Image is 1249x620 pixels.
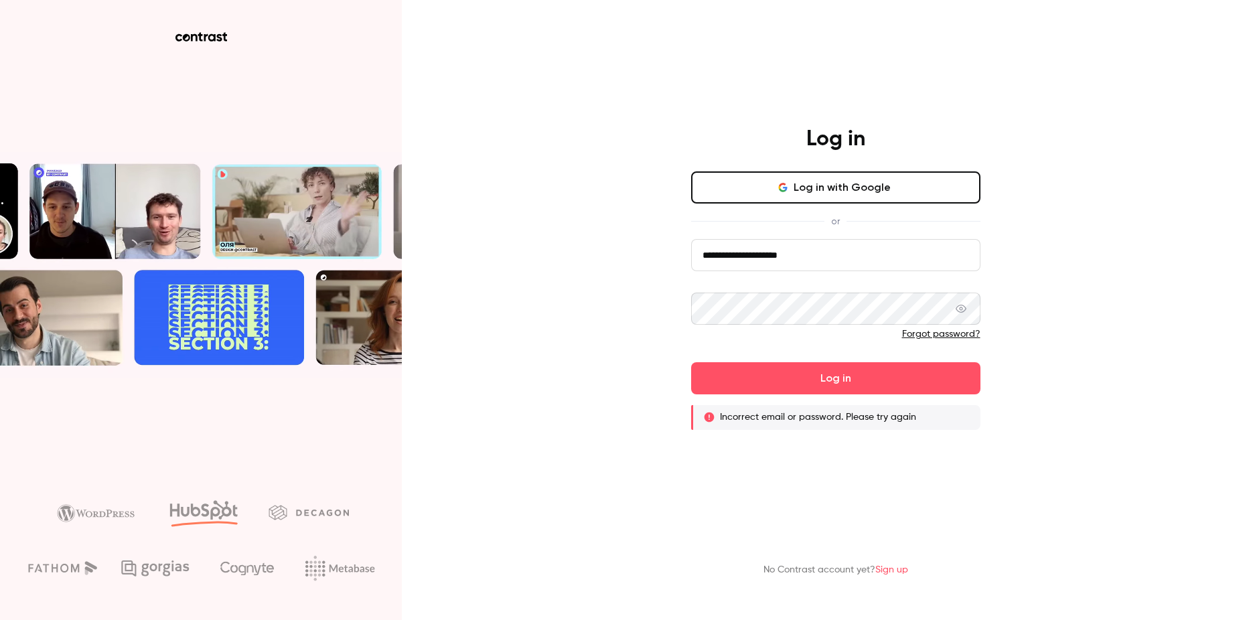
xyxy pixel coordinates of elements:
p: Incorrect email or password. Please try again [720,410,916,424]
button: Log in with Google [691,171,980,204]
h4: Log in [806,126,865,153]
p: No Contrast account yet? [763,563,908,577]
a: Sign up [875,565,908,574]
span: or [824,214,847,228]
a: Forgot password? [902,329,980,339]
button: Log in [691,362,980,394]
img: decagon [269,505,349,520]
